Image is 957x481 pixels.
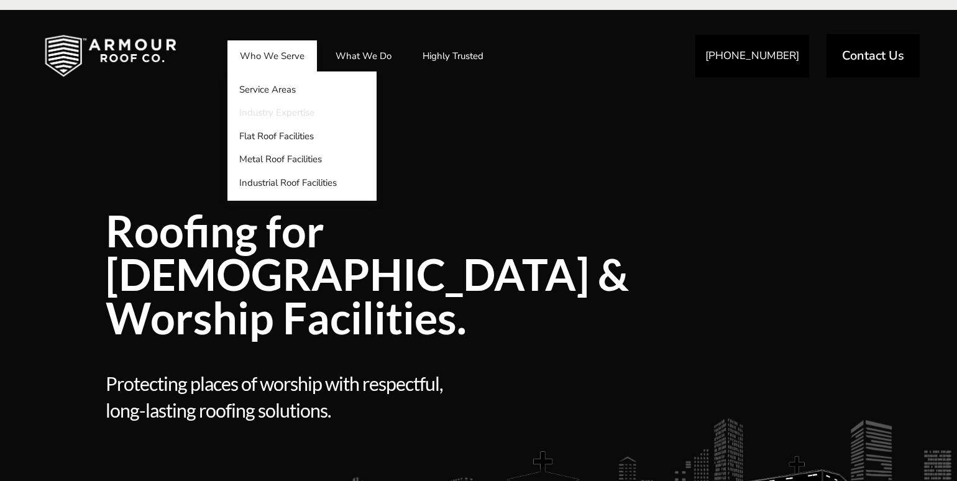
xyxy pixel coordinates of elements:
[826,34,920,78] a: Contact Us
[227,124,377,148] a: Flat Roof Facilities
[227,148,377,172] a: Metal Roof Facilities
[323,40,404,71] a: What We Do
[227,171,377,195] a: Industrial Roof Facilities
[227,40,317,71] a: Who We Serve
[410,40,496,71] a: Highly Trusted
[106,209,659,339] span: Roofing for [DEMOGRAPHIC_DATA] & Worship Facilities.
[227,78,377,101] a: Service Areas
[106,370,474,423] span: Protecting places of worship with respectful, long-lasting roofing solutions.
[25,25,196,87] img: Industrial and Commercial Roofing Company | Armour Roof Co.
[227,101,377,125] a: Industry Expertise
[842,50,904,62] span: Contact Us
[695,35,809,78] a: [PHONE_NUMBER]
